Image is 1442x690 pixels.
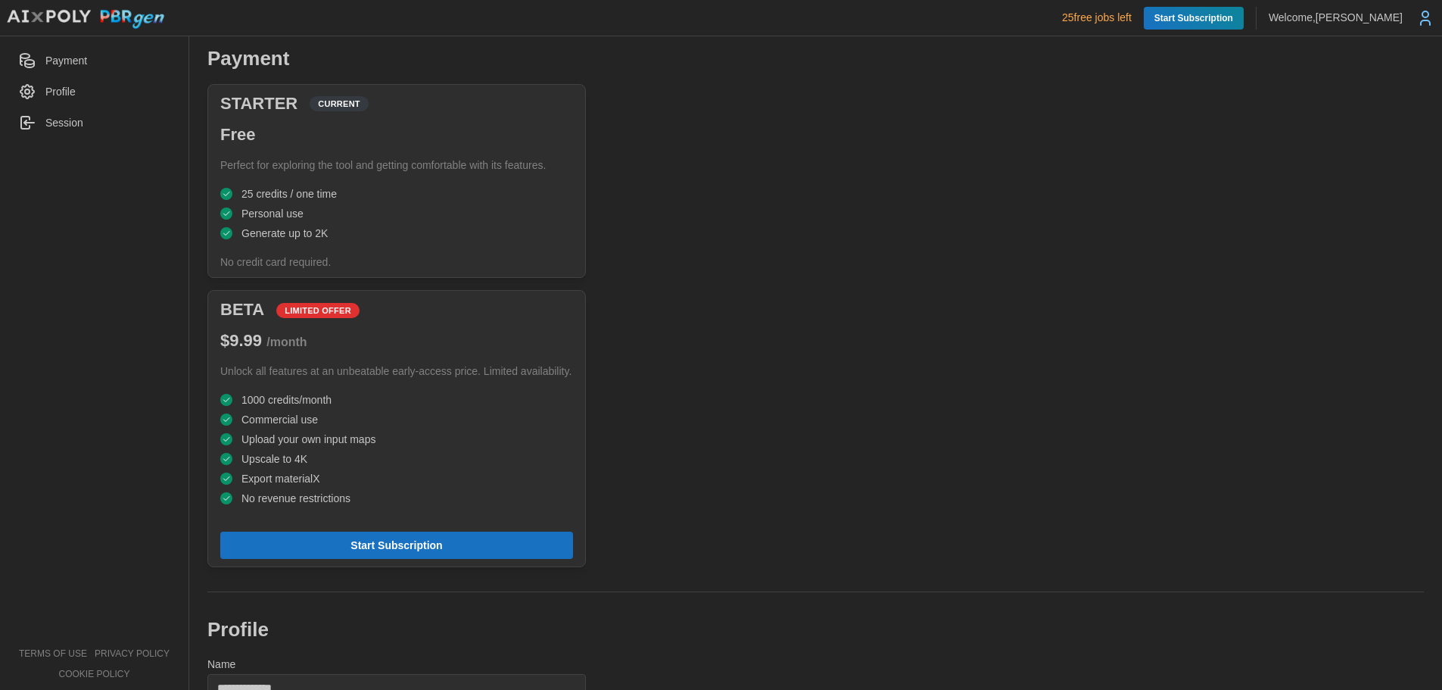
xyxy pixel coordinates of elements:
span: Personal use [241,208,304,219]
span: 1000 credits/month [241,395,332,405]
span: Start Subscription [350,532,442,558]
span: Upscale to 4K [241,454,307,464]
span: 25 credits / one time [241,189,337,199]
a: cookie policy [58,668,129,681]
a: privacy policy [95,648,170,660]
span: LIMITED OFFER [285,304,351,317]
h2: Payment [207,45,586,72]
span: Commercial use [241,414,318,425]
button: Start Subscription [220,532,573,559]
label: Name [207,657,235,673]
h2: Profile [207,617,586,643]
h3: STARTER [220,92,297,116]
span: Upload your own input maps [241,434,375,445]
p: Unlock all features at an unbeatable early-access price. Limited availability. [220,364,573,379]
span: No revenue restrictions [241,493,350,504]
p: 25 free jobs left [1062,10,1132,25]
span: / month [266,336,307,348]
span: Generate up to 2K [241,228,328,239]
a: terms of use [19,648,87,660]
span: Export materialX [241,473,319,484]
a: Start Subscription [1144,7,1244,30]
h3: $ 9.99 [220,329,573,353]
p: Welcome, [PERSON_NAME] [1269,10,1403,25]
a: Payment [9,45,179,76]
h3: Free [220,123,573,147]
span: Payment [45,55,87,67]
span: Profile [45,86,76,98]
span: CURRENT [318,97,360,111]
p: No credit card required. [220,254,573,270]
span: Session [45,117,83,129]
p: Perfect for exploring the tool and getting comfortable with its features. [220,158,573,173]
h3: BETA [220,298,264,322]
a: Session [9,108,179,139]
span: Start Subscription [1154,7,1233,30]
a: Profile [9,76,179,108]
img: AIxPoly PBRgen [6,9,165,30]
